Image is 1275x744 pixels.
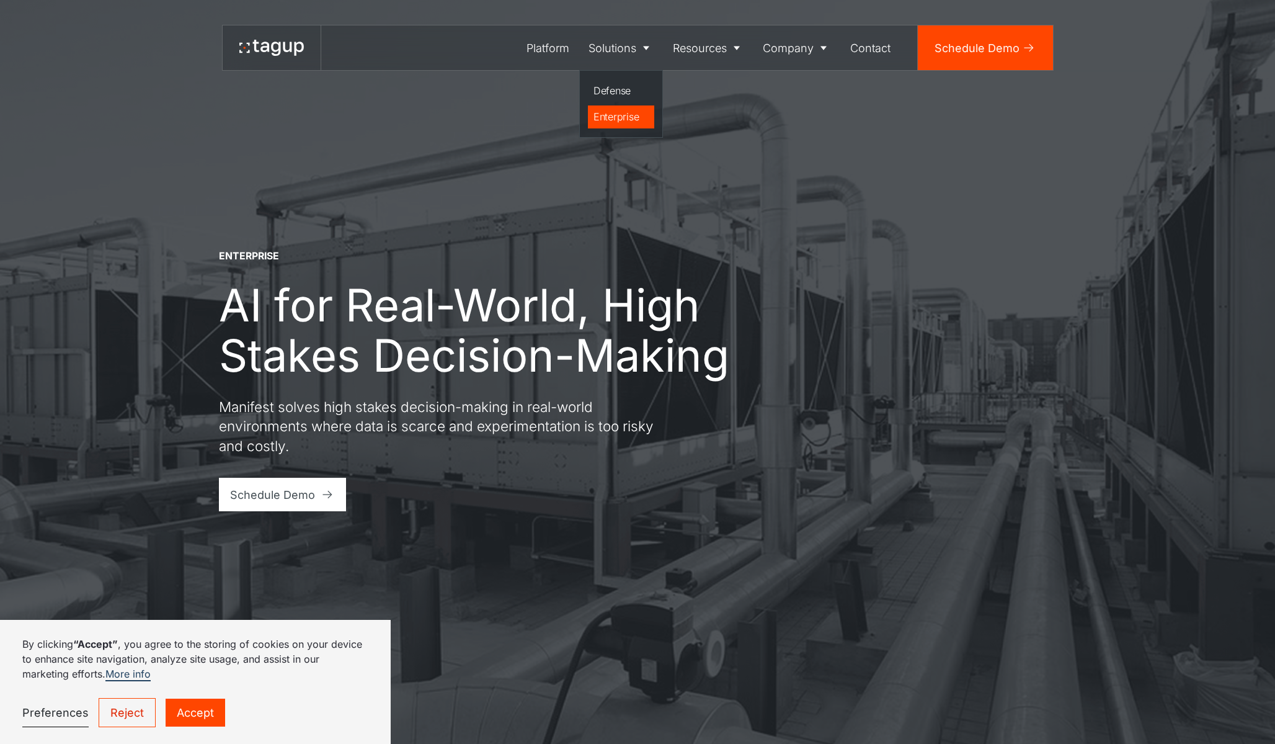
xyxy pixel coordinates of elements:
div: Resources [673,40,727,56]
h1: AI for Real-World, High Stakes Decision-Making [219,280,740,380]
a: Resources [663,25,753,70]
p: By clicking , you agree to the storing of cookies on your device to enhance site navigation, anal... [22,637,368,681]
a: More info [105,668,151,681]
div: Defense [593,83,649,98]
a: Enterprise [588,105,654,129]
a: Schedule Demo [918,25,1053,70]
div: Contact [850,40,891,56]
div: Platform [526,40,569,56]
div: Schedule Demo [230,486,315,503]
div: ENTERPRISE [219,249,279,263]
div: Solutions [589,40,636,56]
a: Defense [588,79,654,103]
a: Platform [517,25,579,70]
a: Reject [99,698,156,727]
a: Solutions [579,25,664,70]
div: Company [763,40,814,56]
a: Schedule Demo [219,478,346,511]
nav: Solutions [579,70,664,138]
p: Manifest solves high stakes decision-making in real-world environments where data is scarce and e... [219,397,665,456]
a: Accept [166,699,225,727]
a: Preferences [22,699,89,727]
a: Company [753,25,841,70]
div: Schedule Demo [935,40,1020,56]
a: Contact [840,25,900,70]
strong: “Accept” [73,638,118,650]
div: Enterprise [593,109,649,124]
